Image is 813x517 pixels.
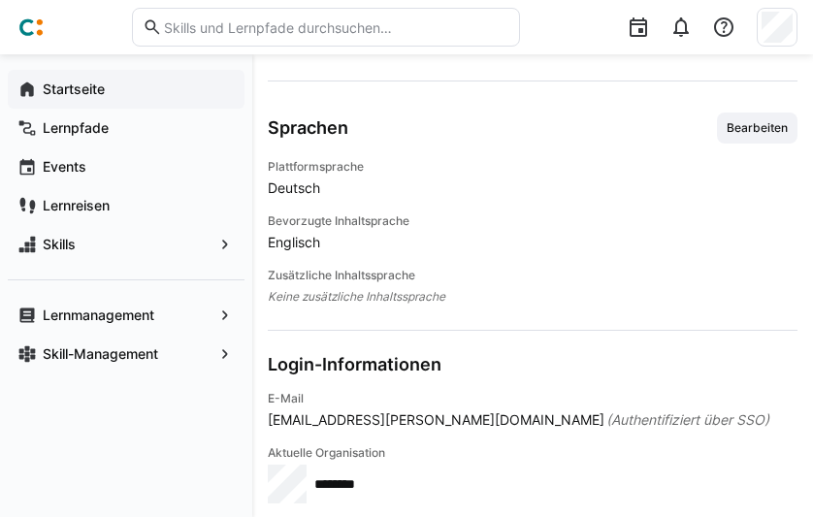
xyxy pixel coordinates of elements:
h3: Sprachen [268,117,348,139]
span: Keine zusätzliche Inhaltssprache [268,287,797,307]
span: (Authentifiziert über SSO) [606,410,769,430]
span: Deutsch [268,178,797,198]
button: Bearbeiten [717,113,797,144]
span: [EMAIL_ADDRESS][PERSON_NAME][DOMAIN_NAME] [268,410,604,430]
h4: Bevorzugte Inhaltsprache [268,213,797,229]
span: Englisch [268,233,797,252]
h3: Login-Informationen [268,354,441,375]
h4: Zusätzliche Inhaltssprache [268,268,797,283]
h4: Plattformsprache [268,159,797,175]
h4: Aktuelle Organisation [268,445,797,461]
input: Skills und Lernpfade durchsuchen… [162,18,509,36]
span: Bearbeiten [725,120,790,136]
h4: E-Mail [268,391,797,406]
